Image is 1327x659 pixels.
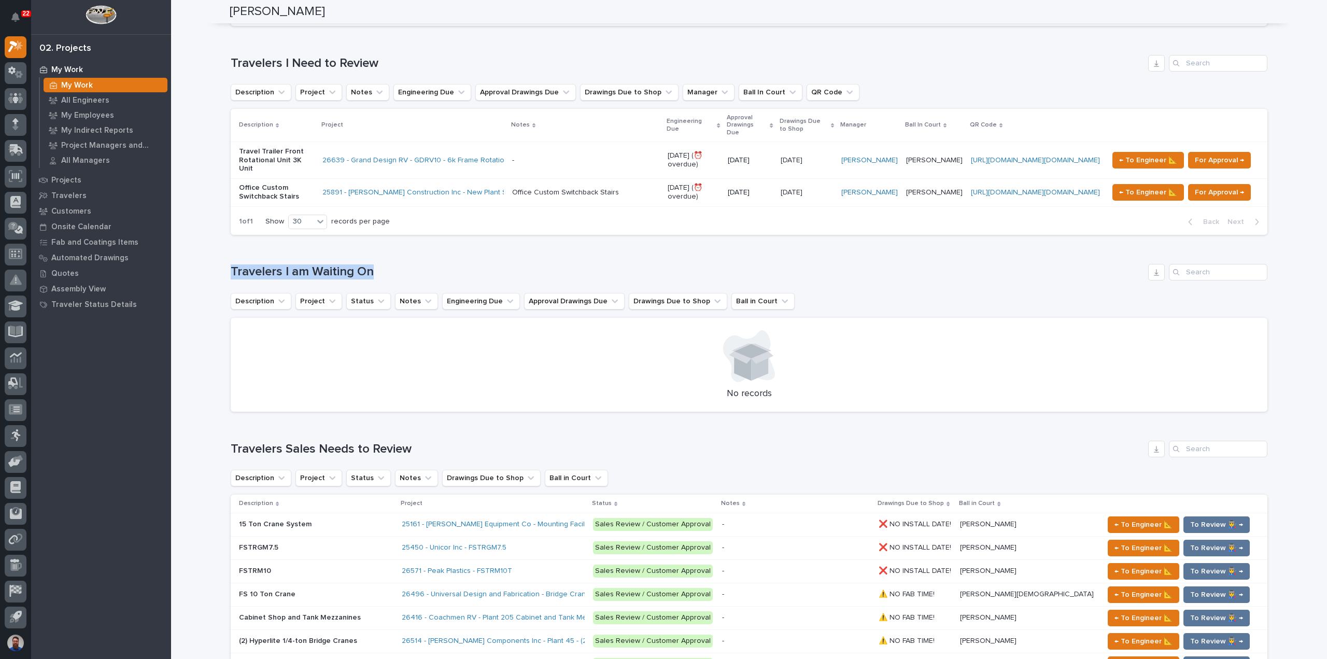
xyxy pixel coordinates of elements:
span: To Review 👨‍🏭 → [1190,542,1243,554]
a: Assembly View [31,281,171,297]
p: Automated Drawings [51,254,129,263]
p: Drawings Due to Shop [878,498,944,509]
button: To Review 👨‍🏭 → [1183,563,1250,580]
a: My Work [40,78,171,92]
div: Search [1169,441,1267,457]
div: 30 [289,216,314,227]
a: 26514 - [PERSON_NAME] Components Inc - Plant 45 - (2) Hyperlite ¼ ton bridge cranes; 24’ x 60’ [402,637,723,646]
p: Ball in Court [959,498,995,509]
p: ❌ NO INSTALL DATE! [879,541,953,552]
button: Drawings Due to Shop [442,470,541,486]
p: Quotes [51,269,79,278]
div: - [722,637,724,646]
tr: FS 10 Ton CraneFS 10 Ton Crane 26496 - Universal Design and Fabrication - Bridge Crane 10 Ton Sal... [231,583,1267,606]
p: [DATE] [781,186,804,197]
button: ← To Engineer 📐 [1108,610,1179,626]
p: ⚠️ NO FAB TIME! [879,611,937,622]
button: To Review 👨‍🏭 → [1183,516,1250,533]
p: Status [592,498,612,509]
a: 26496 - Universal Design and Fabrication - Bridge Crane 10 Ton [402,590,614,599]
div: Office Custom Switchback Stairs [512,188,619,197]
p: Ball In Court [905,119,941,131]
button: Project [295,293,342,310]
a: All Engineers [40,93,171,107]
button: ← To Engineer 📐 [1108,540,1179,556]
p: ⚠️ NO FAB TIME! [879,588,937,599]
button: ← To Engineer 📐 [1108,516,1179,533]
p: Customers [51,207,91,216]
button: Ball in Court [545,470,608,486]
a: Fab and Coatings Items [31,234,171,250]
div: Sales Review / Customer Approval [593,611,713,624]
span: ← To Engineer 📐 [1114,588,1173,601]
p: Travelers [51,191,87,201]
div: Search [1169,55,1267,72]
span: ← To Engineer 📐 [1119,186,1177,199]
p: ❌ NO INSTALL DATE! [879,518,953,529]
button: Project [295,470,342,486]
p: Onsite Calendar [51,222,111,232]
span: Back [1197,217,1219,227]
button: Engineering Due [393,84,471,101]
p: [PERSON_NAME] [906,156,963,165]
button: ← To Engineer 📐 [1108,563,1179,580]
p: No records [243,388,1255,400]
span: To Review 👨‍🏭 → [1190,588,1243,601]
p: Project [321,119,343,131]
button: Notes [346,84,389,101]
a: Projects [31,172,171,188]
button: ← To Engineer 📐 [1108,633,1179,650]
button: QR Code [807,84,859,101]
a: [PERSON_NAME] [841,188,898,197]
button: users-avatar [5,632,26,654]
a: 25450 - Unicor Inc - FSTRGM7.5 [402,543,506,552]
span: To Review 👨‍🏭 → [1190,518,1243,531]
p: 22 [23,10,30,17]
p: FSTRM10 [239,565,273,576]
p: Office Custom Switchback Stairs [239,184,314,201]
p: Assembly View [51,285,106,294]
span: For Approval → [1195,186,1244,199]
button: ← To Engineer 📐 [1112,184,1184,201]
button: Back [1180,217,1223,227]
p: QR Code [970,119,997,131]
p: [DATE] [781,154,804,165]
p: [PERSON_NAME][DEMOGRAPHIC_DATA] [960,588,1096,599]
a: My Employees [40,108,171,122]
button: Drawings Due to Shop [629,293,727,310]
p: Travel Trailer Front Rotational Unit 3K Unit [239,147,314,173]
div: Sales Review / Customer Approval [593,635,713,648]
button: ← To Engineer 📐 [1108,586,1179,603]
p: Drawings Due to Shop [780,116,828,135]
button: Ball In Court [739,84,802,101]
p: [PERSON_NAME] [960,541,1019,552]
button: Ball in Court [731,293,795,310]
button: Description [231,84,291,101]
h2: [PERSON_NAME] [230,4,325,19]
div: - [722,520,724,529]
tr: Travel Trailer Front Rotational Unit 3K Unit26639 - Grand Design RV - GDRV10 - 6k Frame Rotation ... [231,142,1267,179]
p: [DATE] [728,188,772,197]
button: Description [231,293,291,310]
a: [PERSON_NAME] [841,156,898,165]
a: 26639 - Grand Design RV - GDRV10 - 6k Frame Rotation Unit [322,156,523,165]
span: To Review 👨‍🏭 → [1190,635,1243,648]
div: - [512,156,514,165]
p: [PERSON_NAME] [960,518,1019,529]
p: Project Managers and Engineers [61,141,163,150]
a: Automated Drawings [31,250,171,265]
span: To Review 👨‍🏭 → [1190,565,1243,578]
a: All Managers [40,153,171,167]
a: Quotes [31,265,171,281]
button: Engineering Due [442,293,520,310]
tr: (2) Hyperlite 1/4-ton Bridge Cranes(2) Hyperlite 1/4-ton Bridge Cranes 26514 - [PERSON_NAME] Comp... [231,629,1267,653]
button: For Approval → [1188,184,1251,201]
p: Traveler Status Details [51,300,137,310]
a: Onsite Calendar [31,219,171,234]
tr: FSTRM10FSTRM10 26571 - Peak Plastics - FSTRM10T Sales Review / Customer Approval- ❌ NO INSTALL DA... [231,559,1267,583]
button: Drawings Due to Shop [580,84,679,101]
button: To Review 👨‍🏭 → [1183,540,1250,556]
button: Status [346,293,391,310]
a: Traveler Status Details [31,297,171,312]
p: My Employees [61,111,114,120]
